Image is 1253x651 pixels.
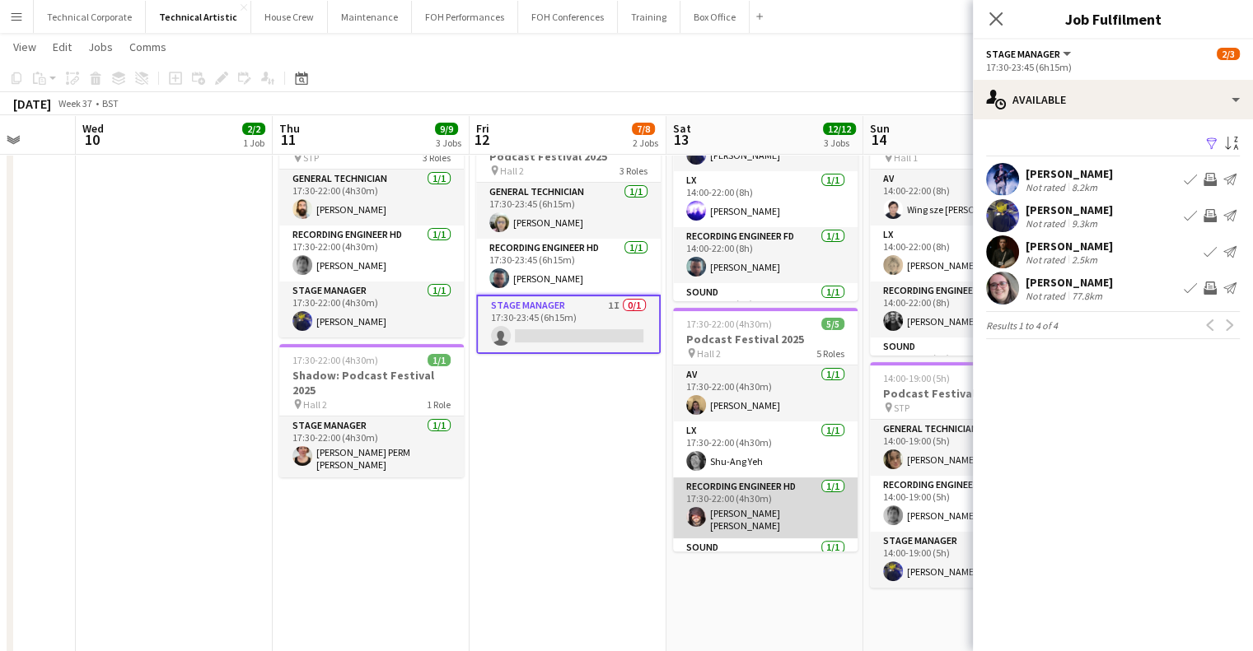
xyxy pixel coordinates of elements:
span: 1 Role [427,398,451,411]
div: [PERSON_NAME] [1026,166,1113,181]
app-card-role: General Technician1/117:30-22:00 (4h30m)[PERSON_NAME] [279,170,464,226]
app-card-role: Sound1/1 [673,538,858,594]
button: Maintenance [328,1,412,33]
app-card-role: AV1/117:30-22:00 (4h30m)[PERSON_NAME] [673,365,858,421]
span: 2/3 [1217,48,1240,60]
button: Technical Artistic [146,1,251,33]
h3: Job Fulfilment [973,8,1253,30]
div: [PERSON_NAME] [1026,239,1113,253]
span: 17:30-22:00 (4h30m) [292,354,378,366]
app-card-role: Recording Engineer HD1/117:30-22:00 (4h30m)[PERSON_NAME] [PERSON_NAME] [673,477,858,538]
span: 17:30-22:00 (4h30m) [686,318,772,330]
button: Technical Corporate [34,1,146,33]
div: 3 Jobs [436,137,461,149]
app-card-role: Sound1/114:00-22:00 (8h) [673,283,858,339]
app-card-role: Recording Engineer FD1/114:00-22:00 (8h)[PERSON_NAME] [870,281,1054,337]
span: 14 [867,130,890,149]
span: Hall 2 [500,165,524,177]
app-job-card: 17:30-22:00 (4h30m)5/5Podcast Festival 2025 Hall 25 RolesAV1/117:30-22:00 (4h30m)[PERSON_NAME]LX1... [673,308,858,551]
button: Training [618,1,680,33]
app-card-role: LX1/114:00-22:00 (8h)[PERSON_NAME] [870,226,1054,281]
app-card-role: Stage Manager1/114:00-19:00 (5h)[PERSON_NAME] [870,532,1054,588]
span: Sun [870,121,890,136]
div: Not rated [1026,290,1068,302]
span: 5 Roles [816,347,844,360]
app-card-role: Recording Engineer FD1/114:00-22:00 (8h)[PERSON_NAME] [673,227,858,283]
app-card-role: Recording Engineer HD1/117:30-23:45 (6h15m)[PERSON_NAME] [476,239,661,295]
span: 11 [277,130,300,149]
h3: Podcast Festival 2025 [673,332,858,346]
app-job-card: Updated17:30-23:45 (6h15m)2/3Podcast Festival 2025 Hall 23 RolesGeneral Technician1/117:30-23:45 ... [476,112,661,354]
div: [DATE] [13,95,51,112]
h3: Podcast Festival 2025 [476,149,661,164]
span: View [13,40,36,54]
div: Not rated [1026,253,1068,266]
span: 14:00-19:00 (5h) [883,372,950,384]
div: 17:30-23:45 (6h15m) [986,61,1240,73]
span: Sat [673,121,691,136]
h3: Shadow: Podcast Festival 2025 [279,368,464,398]
button: Box Office [680,1,750,33]
a: Comms [123,36,173,58]
span: 3 Roles [619,165,648,177]
span: Fri [476,121,489,136]
div: Not rated [1026,181,1068,193]
span: 12 [474,130,489,149]
a: View [7,36,43,58]
span: Stage Manager [986,48,1060,60]
app-card-role: General Technician1/114:00-19:00 (5h)[PERSON_NAME] [870,420,1054,476]
span: 5/5 [821,318,844,330]
span: Jobs [88,40,113,54]
span: 2/2 [242,123,265,135]
div: Not rated [1026,217,1068,230]
app-card-role: Recording Engineer HD1/114:00-19:00 (5h)[PERSON_NAME] [870,476,1054,532]
app-card-role: Stage Manager1I0/117:30-23:45 (6h15m) [476,295,661,354]
div: BST [102,97,119,109]
button: Stage Manager [986,48,1073,60]
button: House Crew [251,1,328,33]
a: Edit [46,36,78,58]
button: FOH Conferences [518,1,618,33]
span: Results 1 to 4 of 4 [986,319,1058,332]
app-card-role: Sound1/114:00-22:00 (8h) [870,337,1054,393]
app-card-role: LX1/117:30-22:00 (4h30m)Shu-Ang Yeh [673,421,858,477]
span: 7/8 [632,123,655,135]
span: Wed [82,121,104,136]
div: 9.3km [1068,217,1101,230]
span: Edit [53,40,72,54]
span: STP [894,402,909,414]
app-job-card: 14:00-19:00 (5h)3/3Podcast Festival 2025 STP3 RolesGeneral Technician1/114:00-19:00 (5h)[PERSON_N... [870,362,1054,588]
div: [PERSON_NAME] [1026,202,1113,217]
div: 14:00-22:00 (8h)5/5Podcast Festival 2025 Hall 15 RolesAV1/114:00-22:00 (8h)Wing sze [PERSON_NAME]... [870,112,1054,356]
h3: Podcast Festival 2025 [870,386,1054,401]
span: STP [303,151,319,164]
button: FOH Performances [412,1,518,33]
app-card-role: Stage Manager1/117:30-22:00 (4h30m)[PERSON_NAME] [279,281,464,337]
span: 10 [80,130,104,149]
div: [PERSON_NAME] [1026,275,1113,290]
span: Hall 2 [697,347,721,360]
app-job-card: 17:30-22:00 (4h30m)3/3Podcast Festival 2025 STP3 RolesGeneral Technician1/117:30-22:00 (4h30m)[PE... [279,112,464,337]
div: Available [973,80,1253,119]
span: Comms [129,40,166,54]
app-card-role: Stage Manager1/117:30-22:00 (4h30m)[PERSON_NAME] PERM [PERSON_NAME] [279,416,464,477]
div: 8.2km [1068,181,1101,193]
span: Hall 2 [303,398,327,411]
span: 13 [671,130,691,149]
div: 14:00-22:00 (8h)5/5Podcast Festival 2025 Hall 15 RolesAV1/114:00-22:00 (8h)[PERSON_NAME]LX1/114:0... [673,58,858,301]
span: Hall 1 [894,151,918,164]
a: Jobs [82,36,119,58]
app-job-card: 17:30-22:00 (4h30m)1/1Shadow: Podcast Festival 2025 Hall 21 RoleStage Manager1/117:30-22:00 (4h30... [279,344,464,477]
div: 3 Jobs [824,137,855,149]
app-card-role: LX1/114:00-22:00 (8h)[PERSON_NAME] [673,171,858,227]
span: 1/1 [428,354,451,366]
span: Thu [279,121,300,136]
div: 1 Job [243,137,264,149]
span: 3 Roles [423,151,451,164]
span: 9/9 [435,123,458,135]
